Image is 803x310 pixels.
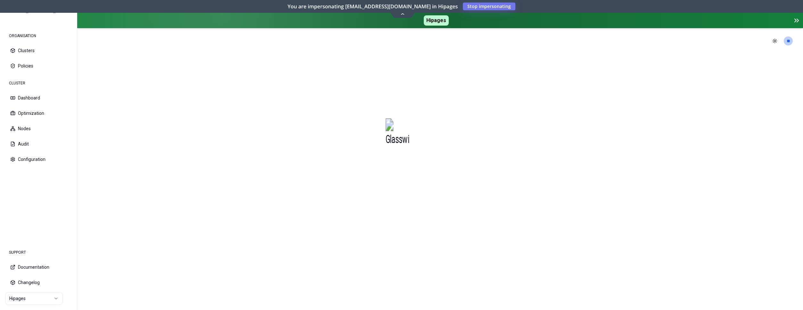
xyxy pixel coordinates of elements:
button: Policies [5,59,72,73]
button: Dashboard [5,91,72,105]
button: Documentation [5,260,72,274]
div: CLUSTER [5,77,72,90]
span: Hipages [424,15,449,26]
button: Configuration [5,152,72,166]
button: Optimization [5,106,72,120]
button: Changelog [5,275,72,290]
button: Audit [5,137,72,151]
button: Nodes [5,122,72,136]
div: ORGANISATION [5,29,72,42]
div: SUPPORT [5,246,72,259]
button: Clusters [5,44,72,58]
